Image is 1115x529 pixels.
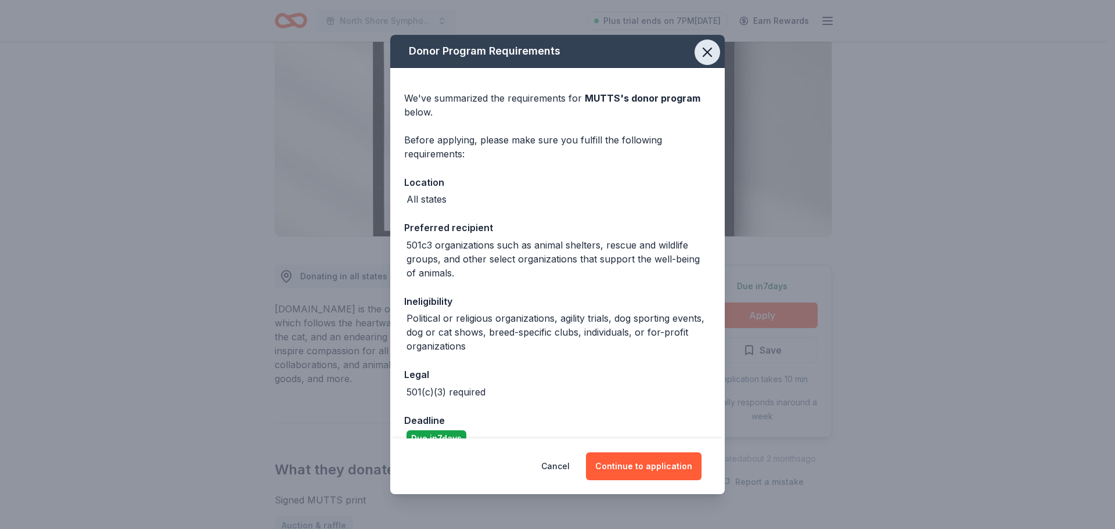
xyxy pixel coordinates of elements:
[407,385,485,399] div: 501(c)(3) required
[541,452,570,480] button: Cancel
[404,367,711,382] div: Legal
[407,430,466,447] div: Due in 7 days
[390,35,725,68] div: Donor Program Requirements
[407,238,711,280] div: 501c3 organizations such as animal shelters, rescue and wildlife groups, and other select organiz...
[585,92,700,104] span: MUTTS 's donor program
[404,413,711,428] div: Deadline
[407,311,711,353] div: Political or religious organizations, agility trials, dog sporting events, dog or cat shows, bree...
[404,91,711,119] div: We've summarized the requirements for below.
[586,452,702,480] button: Continue to application
[404,133,711,161] div: Before applying, please make sure you fulfill the following requirements:
[404,294,711,309] div: Ineligibility
[404,175,711,190] div: Location
[404,220,711,235] div: Preferred recipient
[407,192,447,206] div: All states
